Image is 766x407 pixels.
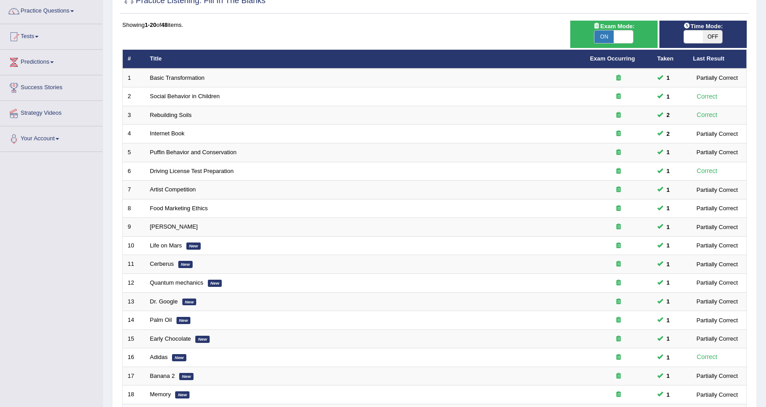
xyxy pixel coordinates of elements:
[0,50,103,72] a: Predictions
[590,260,647,268] div: Exam occurring question
[590,335,647,343] div: Exam occurring question
[703,30,722,43] span: OFF
[590,298,647,306] div: Exam occurring question
[663,371,673,381] span: You can still take this question
[150,93,220,100] a: Social Behavior in Children
[590,74,647,82] div: Exam occurring question
[145,22,156,28] b: 1-20
[590,223,647,231] div: Exam occurring question
[688,50,747,69] th: Last Result
[123,50,145,69] th: #
[663,390,673,399] span: You can still take this question
[590,204,647,213] div: Exam occurring question
[150,112,192,118] a: Rebuilding Soils
[590,55,635,62] a: Exam Occurring
[693,91,721,102] div: Correct
[663,203,673,213] span: You can still take this question
[175,391,189,398] em: New
[590,242,647,250] div: Exam occurring question
[663,73,673,82] span: You can still take this question
[178,261,193,268] em: New
[693,316,741,325] div: Partially Correct
[145,50,585,69] th: Title
[663,353,673,362] span: You can still take this question
[182,299,197,306] em: New
[123,69,145,87] td: 1
[208,280,222,287] em: New
[150,372,175,379] a: Banana 2
[0,24,103,47] a: Tests
[590,279,647,287] div: Exam occurring question
[0,101,103,123] a: Strategy Videos
[693,352,721,362] div: Correct
[123,236,145,255] td: 10
[663,241,673,250] span: You can still take this question
[590,186,647,194] div: Exam occurring question
[590,372,647,381] div: Exam occurring question
[123,348,145,367] td: 16
[195,336,210,343] em: New
[123,367,145,385] td: 17
[590,130,647,138] div: Exam occurring question
[150,316,172,323] a: Palm Oil
[150,354,168,360] a: Adidas
[693,73,741,82] div: Partially Correct
[150,168,234,174] a: Driving License Test Preparation
[590,316,647,325] div: Exam occurring question
[663,316,673,325] span: You can still take this question
[122,21,747,29] div: Showing of items.
[123,125,145,143] td: 4
[161,22,168,28] b: 48
[693,222,741,232] div: Partially Correct
[150,298,178,305] a: Dr. Google
[150,205,208,212] a: Food Marketing Ethics
[663,278,673,287] span: You can still take this question
[590,92,647,101] div: Exam occurring question
[693,129,741,139] div: Partially Correct
[123,255,145,274] td: 11
[123,106,145,125] td: 3
[693,110,721,120] div: Correct
[663,147,673,157] span: You can still take this question
[693,147,741,157] div: Partially Correct
[0,75,103,98] a: Success Stories
[693,371,741,381] div: Partially Correct
[590,22,638,31] span: Exam Mode:
[123,181,145,199] td: 7
[680,22,727,31] span: Time Mode:
[693,185,741,195] div: Partially Correct
[693,260,741,269] div: Partially Correct
[663,222,673,232] span: You can still take this question
[693,166,721,176] div: Correct
[652,50,688,69] th: Taken
[663,166,673,176] span: You can still take this question
[123,87,145,106] td: 2
[176,317,191,324] em: New
[0,126,103,149] a: Your Account
[123,143,145,162] td: 5
[590,353,647,362] div: Exam occurring question
[590,148,647,157] div: Exam occurring question
[150,74,205,81] a: Basic Transformation
[123,162,145,181] td: 6
[693,390,741,399] div: Partially Correct
[663,185,673,195] span: You can still take this question
[590,167,647,176] div: Exam occurring question
[663,260,673,269] span: You can still take this question
[663,129,673,139] span: You can still take this question
[693,203,741,213] div: Partially Correct
[150,186,196,193] a: Artist Competition
[594,30,614,43] span: ON
[123,199,145,218] td: 8
[150,260,174,267] a: Cerberus
[123,329,145,348] td: 15
[590,111,647,120] div: Exam occurring question
[590,390,647,399] div: Exam occurring question
[150,130,185,137] a: Internet Book
[693,334,741,343] div: Partially Correct
[150,279,203,286] a: Quantum mechanics
[663,92,673,101] span: You can still take this question
[123,311,145,330] td: 14
[123,273,145,292] td: 12
[123,218,145,237] td: 9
